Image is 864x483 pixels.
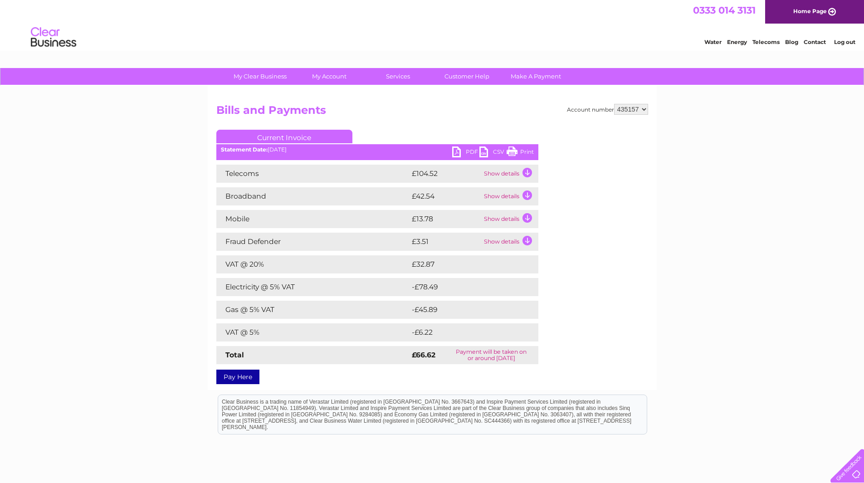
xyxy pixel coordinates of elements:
[218,5,647,44] div: Clear Business is a trading name of Verastar Limited (registered in [GEOGRAPHIC_DATA] No. 3667643...
[216,130,352,143] a: Current Invoice
[410,233,482,251] td: £3.51
[221,146,268,153] b: Statement Date:
[452,146,479,160] a: PDF
[567,104,648,115] div: Account number
[727,39,747,45] a: Energy
[482,210,538,228] td: Show details
[410,323,519,342] td: -£6.22
[216,233,410,251] td: Fraud Defender
[410,278,522,296] td: -£78.49
[412,351,435,359] strong: £66.62
[292,68,366,85] a: My Account
[216,165,410,183] td: Telecoms
[482,165,538,183] td: Show details
[482,233,538,251] td: Show details
[785,39,798,45] a: Blog
[430,68,504,85] a: Customer Help
[444,346,538,364] td: Payment will be taken on or around [DATE]
[693,5,756,16] a: 0333 014 3131
[216,210,410,228] td: Mobile
[752,39,780,45] a: Telecoms
[216,370,259,384] a: Pay Here
[216,255,410,273] td: VAT @ 20%
[216,146,538,153] div: [DATE]
[834,39,855,45] a: Log out
[410,255,520,273] td: £32.87
[30,24,77,51] img: logo.png
[507,146,534,160] a: Print
[216,278,410,296] td: Electricity @ 5% VAT
[410,301,522,319] td: -£45.89
[223,68,298,85] a: My Clear Business
[410,187,482,205] td: £42.54
[361,68,435,85] a: Services
[410,165,482,183] td: £104.52
[225,351,244,359] strong: Total
[704,39,722,45] a: Water
[498,68,573,85] a: Make A Payment
[479,146,507,160] a: CSV
[410,210,482,228] td: £13.78
[804,39,826,45] a: Contact
[482,187,538,205] td: Show details
[216,301,410,319] td: Gas @ 5% VAT
[216,323,410,342] td: VAT @ 5%
[216,187,410,205] td: Broadband
[216,104,648,121] h2: Bills and Payments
